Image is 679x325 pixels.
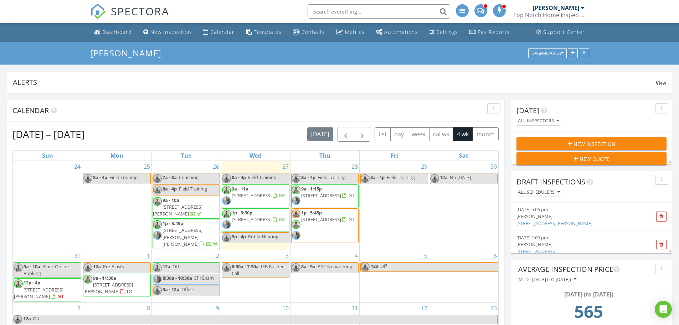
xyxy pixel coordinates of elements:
[290,26,328,39] a: Contacts
[215,303,221,314] a: Go to September 9, 2025
[518,118,559,123] div: All Inspectors
[145,303,151,314] a: Go to September 8, 2025
[14,263,23,272] img: headshot_circle__alex.png
[318,174,346,181] span: Field Training
[458,151,470,161] a: Saturday
[472,127,499,141] button: month
[408,127,429,141] button: week
[516,206,642,227] a: [DATE] 5:06 pm [PERSON_NAME] [STREET_ADDRESS][PERSON_NAME]
[373,26,421,39] a: Automations (Advanced)
[153,275,162,284] img: img_0933.jpg
[222,208,289,232] a: 1p - 3:30p [STREET_ADDRESS]
[533,4,579,11] div: [PERSON_NAME]
[290,161,360,250] td: Go to August 28, 2025
[151,250,221,302] td: Go to September 2, 2025
[489,161,498,172] a: Go to August 30, 2025
[24,263,40,270] span: 9a - 10a
[232,186,285,199] a: 9a - 11a [STREET_ADDRESS]
[102,29,132,35] div: Dashboard
[90,47,168,59] a: [PERSON_NAME]
[301,186,322,192] span: 9a - 1:15p
[163,197,179,203] span: 9a - 10a
[140,26,194,39] a: New Inspection
[92,26,135,39] a: Dashboard
[292,209,300,218] img: headshot_circle__robbie.png
[430,174,439,183] img: headshot_circle__robbie.png
[232,263,259,270] span: 6:30a - 7:30a
[450,174,471,181] span: No [DATE]
[163,275,192,281] span: 8:30a - 10:30a
[292,231,300,240] img: img_0933.jpg
[14,279,23,288] img: headshot_circle__alex.png
[73,250,82,261] a: Go to August 31, 2025
[423,250,429,261] a: Go to September 5, 2025
[528,48,567,58] button: Dashboards
[380,263,387,269] span: Off
[83,275,92,284] img: headshot_circle__alex.png
[13,77,656,87] div: Alerts
[93,275,116,281] span: 9a - 11:30a
[232,186,248,192] span: 9a - 11a
[153,286,162,295] img: headshot_circle__robbie.png
[516,177,585,187] span: Draft Inspections
[222,196,231,205] img: img_0933.jpg
[533,26,588,39] a: Support Center
[543,29,585,35] div: Support Center
[292,220,300,229] img: headshot_circle__alex.png
[243,26,284,39] a: Templates
[516,234,642,241] div: [DATE] 1:00 pm
[292,174,300,183] img: headshot_circle__robbie.png
[232,233,246,240] span: 3p - 4p
[516,106,539,115] span: [DATE]
[222,263,231,272] img: headshot_circle__robbie.png
[291,184,359,208] a: 9a - 1:15p [STREET_ADDRESS]
[429,127,453,141] button: cal wk
[301,263,315,270] span: 8a - 9a
[232,209,285,223] a: 1p - 3:30p [STREET_ADDRESS]
[516,220,592,227] a: [STREET_ADDRESS][PERSON_NAME]
[308,4,450,19] input: Search everything...
[387,174,415,181] span: Field Training
[151,161,221,250] td: Go to August 26, 2025
[222,233,231,242] img: headshot_circle__robbie.png
[361,174,370,183] img: headshot_circle__robbie.png
[14,278,81,301] a: 12p - 4p [STREET_ADDRESS][PERSON_NAME]
[222,220,231,229] img: img_0933.jpg
[518,275,577,284] button: MTD - [DATE] (to [DATE])
[370,174,385,181] span: 8a - 4p
[109,151,125,161] a: Monday
[350,161,359,172] a: Go to August 28, 2025
[83,275,133,295] a: 9a - 11:30a [STREET_ADDRESS][PERSON_NAME]
[656,80,666,86] span: View
[153,220,162,229] img: headshot_circle__alex.png
[516,152,667,165] button: New Quote
[222,209,231,218] img: headshot_circle__alex.png
[518,190,560,195] div: All schedulers
[334,26,367,39] a: Metrics
[222,184,289,208] a: 9a - 11a [STREET_ADDRESS]
[580,155,609,163] span: New Quote
[90,4,106,19] img: The Best Home Inspection Software - Spectora
[301,209,355,223] a: 1p - 5:45p [STREET_ADDRESS]
[179,174,199,181] span: Coaching
[281,303,290,314] a: Go to September 10, 2025
[200,26,237,39] a: Calendar
[153,174,162,183] img: headshot_circle__robbie.png
[180,151,193,161] a: Tuesday
[350,303,359,314] a: Go to September 11, 2025
[301,209,322,216] span: 1p - 5:45p
[215,250,221,261] a: Go to September 2, 2025
[360,161,429,250] td: Go to August 29, 2025
[76,303,82,314] a: Go to September 7, 2025
[307,127,333,141] button: [DATE]
[13,250,82,302] td: Go to August 31, 2025
[429,250,498,302] td: Go to September 6, 2025
[427,26,461,39] a: Settings
[254,29,282,35] div: Templates
[163,174,177,181] span: 7a - 8a
[516,206,642,213] div: [DATE] 5:06 pm
[12,106,49,115] span: Calendar
[655,301,672,318] div: Open Intercom Messenger
[14,286,63,300] span: [STREET_ADDRESS][PERSON_NAME]
[437,29,458,35] div: Settings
